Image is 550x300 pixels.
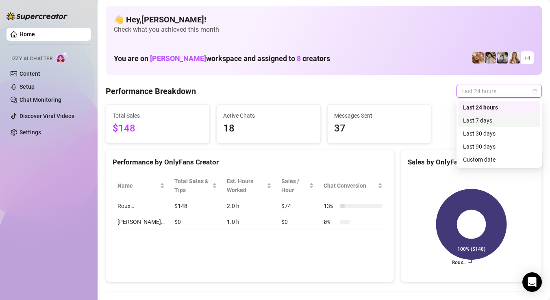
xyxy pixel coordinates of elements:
th: Sales / Hour [276,173,319,198]
span: 0 % [324,217,337,226]
span: Name [117,181,158,190]
h4: 👋 Hey, [PERSON_NAME] ! [114,14,534,25]
td: $0 [276,214,319,230]
text: Roux️‍… [452,260,466,265]
th: Chat Conversion [319,173,387,198]
div: Performance by OnlyFans Creator [113,157,387,168]
div: Custom date [458,153,540,166]
img: AI Chatter [56,52,68,64]
span: Total Sales [113,111,203,120]
td: Roux️‍… [113,198,170,214]
span: 8 [297,54,301,63]
div: Last 90 days [458,140,540,153]
div: Last 90 days [463,142,535,151]
span: Sales / Hour [281,177,307,195]
div: Last 7 days [463,116,535,125]
a: Discover Viral Videos [20,113,74,119]
div: Last 30 days [463,129,535,138]
td: $148 [170,198,222,214]
span: Izzy AI Chatter [11,55,52,63]
th: Total Sales & Tips [170,173,222,198]
div: Last 24 hours [458,101,540,114]
a: Home [20,31,35,37]
div: Last 24 hours [463,103,535,112]
th: Name [113,173,170,198]
div: Open Intercom Messenger [522,272,542,292]
span: Last 24 hours [461,85,537,97]
img: Raven [485,52,496,64]
td: [PERSON_NAME]… [113,214,170,230]
img: logo-BBDzfeDw.svg [7,12,67,20]
td: 1.0 h [222,214,276,230]
img: ANDREA [497,52,508,64]
div: Est. Hours Worked [227,177,265,195]
span: $148 [113,121,203,136]
span: 13 % [324,201,337,210]
span: 18 [223,121,313,136]
img: Roux [509,52,520,64]
td: $74 [276,198,319,214]
div: Sales by OnlyFans Creator [408,157,535,168]
div: Last 7 days [458,114,540,127]
span: Active Chats [223,111,313,120]
span: [PERSON_NAME] [150,54,206,63]
span: + 4 [524,53,530,62]
h4: Performance Breakdown [106,85,196,97]
a: Settings [20,129,41,136]
img: Roux️‍ [472,52,484,64]
div: Custom date [463,155,535,164]
td: 2.0 h [222,198,276,214]
span: Total Sales & Tips [174,177,211,195]
td: $0 [170,214,222,230]
span: Check what you achieved this month [114,25,534,34]
a: Setup [20,83,35,90]
h1: You are on workspace and assigned to creators [114,54,330,63]
span: calendar [533,89,537,94]
div: Last 30 days [458,127,540,140]
a: Chat Monitoring [20,96,61,103]
span: Messages Sent [334,111,424,120]
span: 37 [334,121,424,136]
a: Content [20,70,40,77]
span: Chat Conversion [324,181,376,190]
